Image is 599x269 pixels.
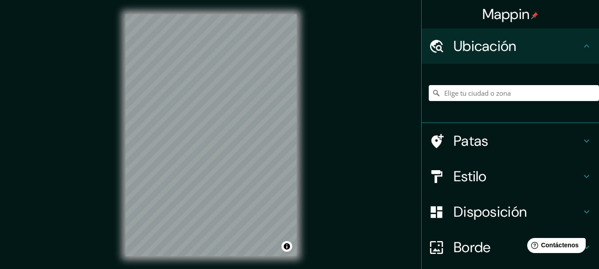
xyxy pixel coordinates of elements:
font: Ubicación [454,37,517,55]
canvas: Mapa [125,14,297,256]
font: Patas [454,132,489,150]
div: Disposición [422,194,599,230]
img: pin-icon.png [531,12,538,19]
input: Elige tu ciudad o zona [429,85,599,101]
div: Borde [422,230,599,265]
iframe: Lanzador de widgets de ayuda [520,234,589,259]
font: Mappin [482,5,530,23]
div: Patas [422,123,599,159]
font: Estilo [454,167,487,186]
font: Disposición [454,203,527,221]
font: Borde [454,238,491,257]
div: Estilo [422,159,599,194]
button: Activar o desactivar atribución [282,241,292,252]
div: Ubicación [422,28,599,64]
